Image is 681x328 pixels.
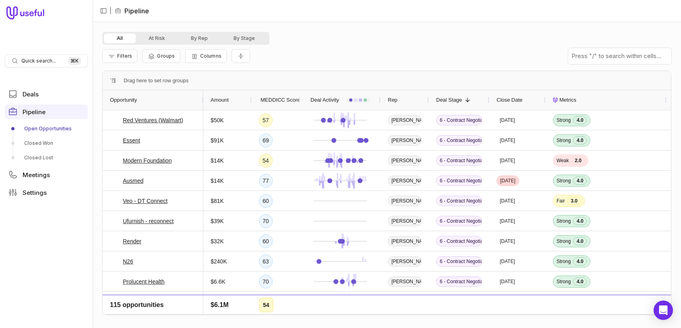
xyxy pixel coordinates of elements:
span: [PERSON_NAME] [388,155,422,166]
a: Modern Foundation [123,156,172,165]
span: [PERSON_NAME] [388,135,422,146]
span: 4.0 [573,116,587,124]
a: Deals [5,87,88,101]
span: Groups [157,53,175,59]
time: [DATE] [500,278,515,285]
span: 6 - Contract Negotiation [436,276,482,287]
a: Closed Lost [5,151,88,164]
button: At Risk [136,33,178,43]
span: $91K [211,136,224,145]
span: 4.0 [573,177,587,185]
a: Telenav - Snowflake [123,297,173,307]
div: 57 [259,113,273,127]
span: Fair [557,198,565,204]
span: Strong [557,137,571,144]
a: Meetings [5,167,88,182]
time: [DATE] [500,198,515,204]
span: $14K [211,156,224,165]
span: 6 - Contract Negotiation [436,115,482,125]
a: Essent [123,136,140,145]
span: Settings [23,190,47,196]
div: Open Intercom Messenger [654,301,673,320]
span: $22K [211,297,224,307]
span: Metrics [559,95,576,105]
time: [DATE] [500,137,515,144]
span: 4.0 [573,237,587,245]
span: 6 - Contract Negotiation [436,196,482,206]
span: Quick search... [21,58,56,64]
span: [PERSON_NAME] [388,216,422,226]
time: [DATE] [500,238,515,244]
span: [PERSON_NAME] [388,236,422,247]
div: 69 [259,295,273,309]
div: 54 [259,154,273,167]
span: $81K [211,196,224,206]
li: Pipeline [115,6,149,16]
time: [DATE] [500,299,515,305]
time: [DATE] [500,157,515,164]
div: 60 [259,234,273,248]
span: Meetings [23,172,50,178]
span: Weak [557,157,569,164]
a: Ufurnish - reconnect [123,216,174,226]
span: Strong [557,299,571,305]
time: [DATE] [500,258,515,265]
span: $39K [211,216,224,226]
a: Pipeline [5,104,88,119]
a: Open Opportunities [5,122,88,135]
div: Metrics [553,90,659,110]
button: Columns [185,49,227,63]
span: Opportunity [110,95,137,105]
button: Group Pipeline [142,49,180,63]
span: 6 - Contract Negotiation [436,297,482,307]
span: Strong [557,278,571,285]
span: 6 - Contract Negotiation [436,175,482,186]
span: [PERSON_NAME] [388,115,422,125]
div: 70 [259,214,273,228]
span: Amount [211,95,229,105]
div: 70 [259,275,273,288]
span: Strong [557,258,571,265]
span: Strong [557,238,571,244]
a: Render [123,236,141,246]
a: Veo - DT Connect [123,196,168,206]
span: 6 - Contract Negotiation [436,155,482,166]
span: 6 - Contract Negotiation [436,216,482,226]
span: [PERSON_NAME] [388,196,422,206]
span: [PERSON_NAME] [388,276,422,287]
span: Strong [557,178,571,184]
time: [DATE] [500,178,515,184]
span: 6 - Contract Negotiation [436,236,482,247]
span: 6 - Contract Negotiation [436,256,482,267]
div: 69 [259,134,273,147]
span: $50K [211,115,224,125]
button: Collapse sidebar [97,5,110,17]
span: $240K [211,257,227,266]
span: $14K [211,176,224,186]
button: Collapse all rows [232,49,250,63]
span: Deal Activity [310,95,339,105]
span: Columns [200,53,221,59]
a: Closed Won [5,137,88,150]
div: MEDDICC Score [259,90,293,110]
time: [DATE] [500,218,515,224]
span: $32K [211,236,224,246]
span: 4.0 [573,298,587,306]
span: Rep [388,95,397,105]
div: 63 [259,255,273,268]
a: Red Ventures (Walmart) [123,115,183,125]
span: 2.0 [571,157,585,165]
input: Press "/" to search within cells... [568,48,671,64]
div: Row Groups [124,76,188,86]
time: [DATE] [500,117,515,123]
span: 4.0 [573,257,587,265]
span: Filters [117,53,132,59]
span: Pipeline [23,109,46,115]
button: By Rep [178,33,221,43]
span: 4.0 [573,217,587,225]
span: [PERSON_NAME] [388,175,422,186]
span: 4.0 [573,278,587,286]
a: Ausmed [123,176,143,186]
span: MEDDICC Score [261,95,300,105]
div: 60 [259,194,273,208]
